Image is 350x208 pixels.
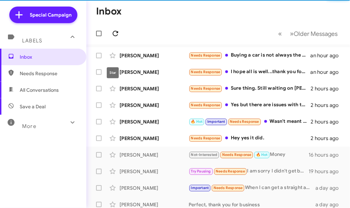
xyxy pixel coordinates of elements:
[274,27,342,41] nav: Page navigation example
[120,69,189,76] div: [PERSON_NAME]
[315,201,344,208] div: a day ago
[311,118,344,125] div: 2 hours ago
[222,152,252,157] span: Needs Response
[120,151,189,158] div: [PERSON_NAME]
[311,69,344,76] div: an hour ago
[189,151,309,159] div: Money
[20,70,78,77] span: Needs Response
[286,27,342,41] button: Next
[191,86,220,91] span: Needs Response
[120,118,189,125] div: [PERSON_NAME]
[120,168,189,175] div: [PERSON_NAME]
[191,53,220,58] span: Needs Response
[20,103,46,110] span: Save a Deal
[189,201,315,208] div: Perfect, thank you for business
[311,102,344,109] div: 2 hours ago
[191,186,209,190] span: Important
[9,7,77,23] a: Special Campaign
[207,119,225,124] span: Important
[120,201,189,208] div: [PERSON_NAME]
[189,184,315,192] div: When I can get a straight answer on the price of the jeep.
[294,30,338,38] span: Older Messages
[214,186,243,190] span: Needs Response
[107,67,119,78] div: Star
[191,119,203,124] span: 🔥 Hot
[189,101,311,109] div: Yes but there are issues with the car I'm wondering if and when I can have it looked at
[120,185,189,191] div: [PERSON_NAME]
[96,6,122,17] h1: Inbox
[309,151,344,158] div: 16 hours ago
[191,169,211,174] span: Try Pausing
[120,52,189,59] div: [PERSON_NAME]
[290,29,294,38] span: »
[22,123,36,129] span: More
[191,70,220,74] span: Needs Response
[120,135,189,142] div: [PERSON_NAME]
[278,29,282,38] span: «
[191,103,220,107] span: Needs Response
[22,38,42,44] span: Labels
[189,51,311,59] div: Buying a car is not always the best experience but I did find everyone to be very knowledgeable, ...
[20,53,78,60] span: Inbox
[274,27,286,41] button: Previous
[256,152,268,157] span: 🔥 Hot
[311,135,344,142] div: 2 hours ago
[189,118,311,126] div: Wasn't meant to be.
[311,85,344,92] div: 2 hours ago
[309,168,344,175] div: 19 hours ago
[315,185,344,191] div: a day ago
[30,11,72,18] span: Special Campaign
[189,85,311,92] div: Sure thing. Still waiting on [PERSON_NAME] to get my vehicle in. Thanks for following up GM.
[216,169,245,174] span: Needs Response
[189,68,311,76] div: I hope all is well...thank you for reaching out to me. I decided not to go forward with buying a ...
[191,152,218,157] span: Not-Interested
[191,136,220,140] span: Needs Response
[189,167,309,175] div: I am sorry I didn't get back to you. Working late so won't get there tonight. I told [PERSON_NAME...
[189,134,311,142] div: Hey yes it did.
[120,102,189,109] div: [PERSON_NAME]
[311,52,344,59] div: an hour ago
[20,87,59,93] span: All Conversations
[230,119,259,124] span: Needs Response
[120,85,189,92] div: [PERSON_NAME]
